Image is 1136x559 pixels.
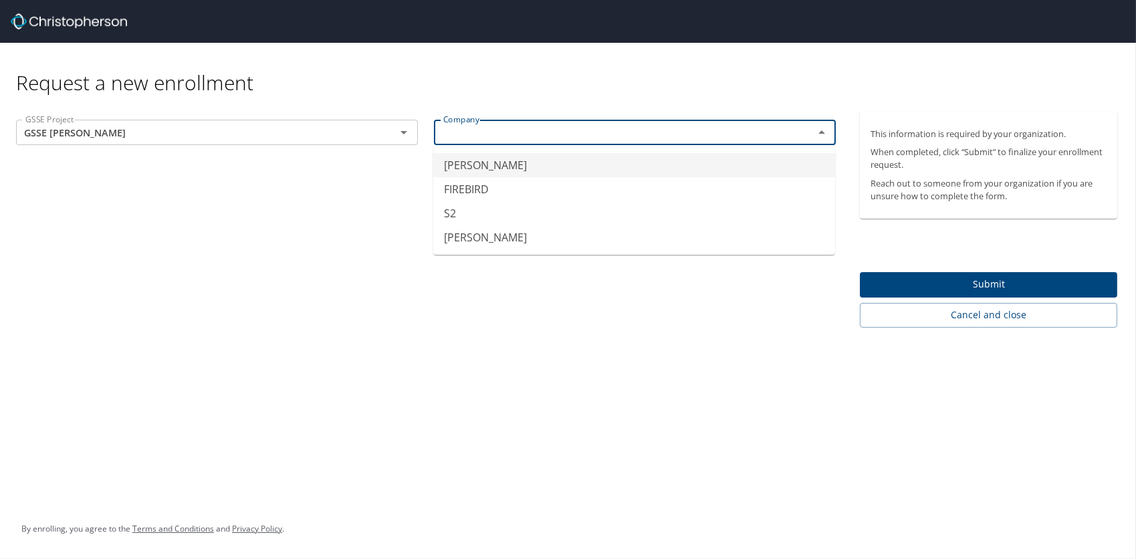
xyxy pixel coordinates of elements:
span: Cancel and close [871,307,1107,324]
img: cbt logo [11,13,127,29]
button: Close [812,123,831,142]
div: By enrolling, you agree to the and . [21,512,284,546]
span: Submit [871,276,1107,293]
li: S2 [433,201,835,225]
a: Privacy Policy [232,523,282,534]
p: Reach out to someone from your organization if you are unsure how to complete the form. [871,177,1107,203]
li: [PERSON_NAME] [433,225,835,249]
li: [PERSON_NAME] [433,153,835,177]
div: Request a new enrollment [16,43,1128,96]
button: Submit [860,272,1117,298]
li: FIREBIRD [433,177,835,201]
button: Open [394,123,413,142]
button: Cancel and close [860,303,1117,328]
p: This information is required by your organization. [871,128,1107,140]
p: When completed, click “Submit” to finalize your enrollment request. [871,146,1107,171]
a: Terms and Conditions [132,523,214,534]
